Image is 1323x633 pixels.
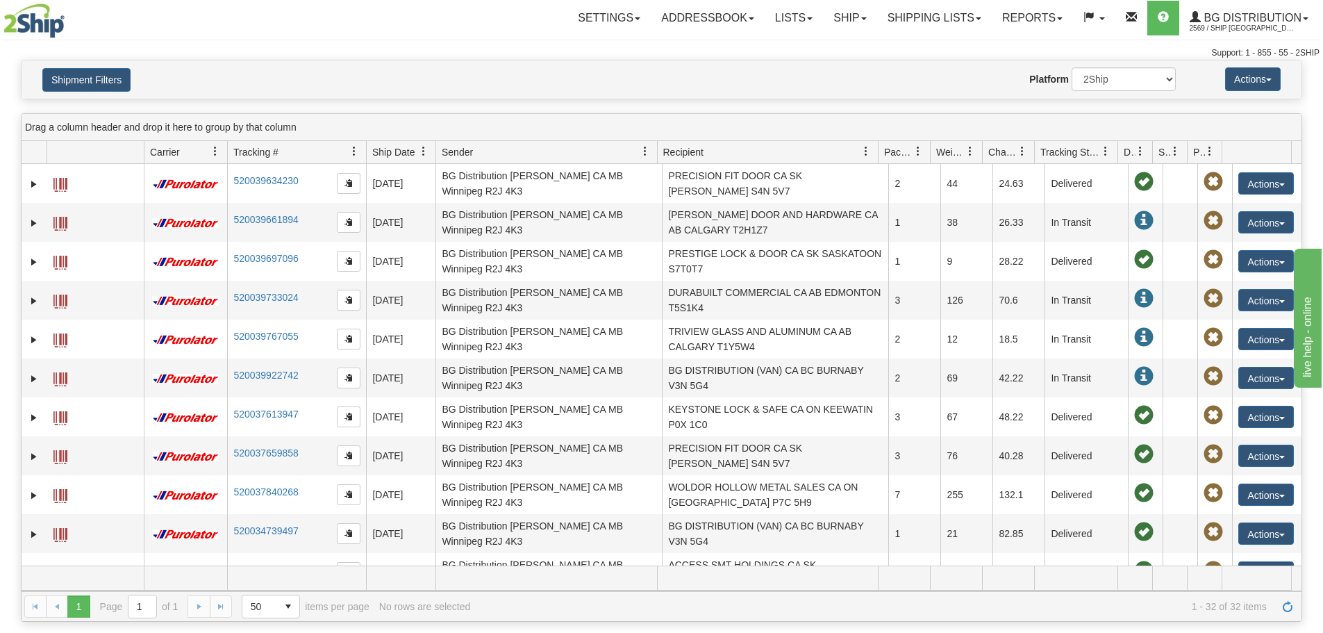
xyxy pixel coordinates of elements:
[1204,211,1223,231] span: Pickup Not Assigned
[233,486,298,498] a: 520037840268
[1238,484,1294,506] button: Actions
[1134,445,1154,464] span: On time
[233,447,298,459] a: 520037659858
[242,595,369,618] span: items per page
[940,475,992,514] td: 255
[1045,242,1128,281] td: Delivered
[888,514,940,553] td: 1
[567,1,651,35] a: Settings
[100,595,178,618] span: Page of 1
[1045,320,1128,359] td: In Transit
[150,335,221,345] img: 11 - Purolator
[22,114,1301,141] div: grid grouping header
[337,445,360,466] button: Copy to clipboard
[662,242,888,281] td: PRESTIGE LOCK & DOOR CA SK SASKATOON S7T0T7
[1134,367,1154,386] span: In Transit
[337,290,360,311] button: Copy to clipboard
[1238,445,1294,467] button: Actions
[1158,145,1170,159] span: Shipment Issues
[992,203,1045,242] td: 26.33
[150,374,221,384] img: 11 - Purolator
[1045,281,1128,320] td: In Transit
[435,281,662,320] td: BG Distribution [PERSON_NAME] CA MB Winnipeg R2J 4K3
[1045,475,1128,514] td: Delivered
[1204,561,1223,581] span: Pickup Not Assigned
[662,281,888,320] td: DURABUILT COMMERCIAL CA AB EDMONTON T5S1K4
[1134,561,1154,581] span: On time
[10,8,128,25] div: live help - online
[27,450,41,463] a: Expand
[435,436,662,475] td: BG Distribution [PERSON_NAME] CA MB Winnipeg R2J 4K3
[1179,1,1319,35] a: BG Distribution 2569 / Ship [GEOGRAPHIC_DATA]
[233,370,298,381] a: 520039922742
[662,203,888,242] td: [PERSON_NAME] DOOR AND HARDWARE CA AB CALGARY T2H1Z7
[337,406,360,427] button: Copy to clipboard
[1129,140,1152,163] a: Delivery Status filter column settings
[27,255,41,269] a: Expand
[366,475,435,514] td: [DATE]
[662,475,888,514] td: WOLDOR HOLLOW METAL SALES CA ON [GEOGRAPHIC_DATA] P7C 5H9
[884,145,913,159] span: Packages
[366,397,435,436] td: [DATE]
[337,212,360,233] button: Copy to clipboard
[1190,22,1294,35] span: 2569 / Ship [GEOGRAPHIC_DATA]
[442,145,473,159] span: Sender
[1193,145,1205,159] span: Pickup Status
[53,327,67,350] a: Label
[662,514,888,553] td: BG DISTRIBUTION (VAN) CA BC BURNABY V3N 5G4
[823,1,876,35] a: Ship
[1204,484,1223,503] span: Pickup Not Assigned
[1204,172,1223,192] span: Pickup Not Assigned
[992,553,1045,592] td: 10.87
[53,172,67,194] a: Label
[1238,367,1294,389] button: Actions
[1045,436,1128,475] td: Delivered
[150,218,221,229] img: 11 - Purolator
[233,175,298,186] a: 520039634230
[940,203,992,242] td: 38
[992,320,1045,359] td: 18.5
[337,523,360,544] button: Copy to clipboard
[1045,359,1128,397] td: In Transit
[1238,523,1294,545] button: Actions
[337,368,360,388] button: Copy to clipboard
[412,140,435,163] a: Ship Date filter column settings
[940,514,992,553] td: 21
[1134,523,1154,542] span: On time
[1045,164,1128,203] td: Delivered
[1045,514,1128,553] td: Delivered
[366,164,435,203] td: [DATE]
[67,595,90,618] span: Page 1
[435,242,662,281] td: BG Distribution [PERSON_NAME] CA MB Winnipeg R2J 4K3
[233,253,298,264] a: 520039697096
[435,514,662,553] td: BG Distribution [PERSON_NAME] CA MB Winnipeg R2J 4K3
[1134,484,1154,503] span: On time
[53,249,67,272] a: Label
[27,527,41,541] a: Expand
[1045,553,1128,592] td: Delivered
[992,164,1045,203] td: 24.63
[53,483,67,505] a: Label
[1204,250,1223,270] span: Pickup Not Assigned
[435,397,662,436] td: BG Distribution [PERSON_NAME] CA MB Winnipeg R2J 4K3
[233,564,298,575] a: 520034947330
[888,359,940,397] td: 2
[662,553,888,592] td: ACCESS SMT HOLDINGS CA SK [PERSON_NAME] S4N 5X8
[1029,72,1069,86] label: Platform
[233,214,298,225] a: 520039661894
[435,203,662,242] td: BG Distribution [PERSON_NAME] CA MB Winnipeg R2J 4K3
[53,522,67,544] a: Label
[662,164,888,203] td: PRECISION FIT DOOR CA SK [PERSON_NAME] S4N 5V7
[888,320,940,359] td: 2
[1094,140,1117,163] a: Tracking Status filter column settings
[1010,140,1034,163] a: Charge filter column settings
[233,409,298,420] a: 520037613947
[1225,67,1281,91] button: Actions
[1238,172,1294,195] button: Actions
[27,216,41,230] a: Expand
[27,411,41,425] a: Expand
[435,475,662,514] td: BG Distribution [PERSON_NAME] CA MB Winnipeg R2J 4K3
[150,296,221,306] img: 11 - Purolator
[53,561,67,583] a: Label
[888,553,940,592] td: 1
